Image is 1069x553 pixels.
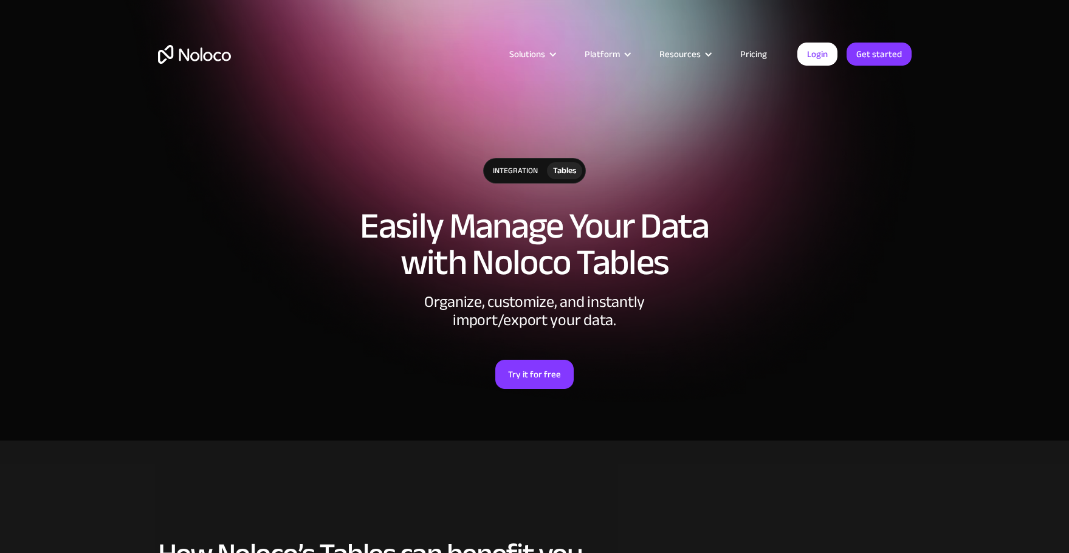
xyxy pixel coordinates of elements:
a: Pricing [725,46,782,62]
div: Organize, customize, and instantly import/export your data. [352,293,717,329]
a: Get started [847,43,912,66]
div: integration [484,159,547,183]
a: Try it for free [495,360,574,389]
div: Try it for free [508,366,561,382]
div: Platform [569,46,644,62]
h1: Easily Manage Your Data with Noloco Tables [158,208,912,281]
div: Solutions [509,46,545,62]
div: Resources [659,46,701,62]
div: Resources [644,46,725,62]
div: Tables [553,164,576,177]
div: Platform [585,46,620,62]
a: Login [797,43,837,66]
div: Solutions [494,46,569,62]
a: home [158,45,231,64]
